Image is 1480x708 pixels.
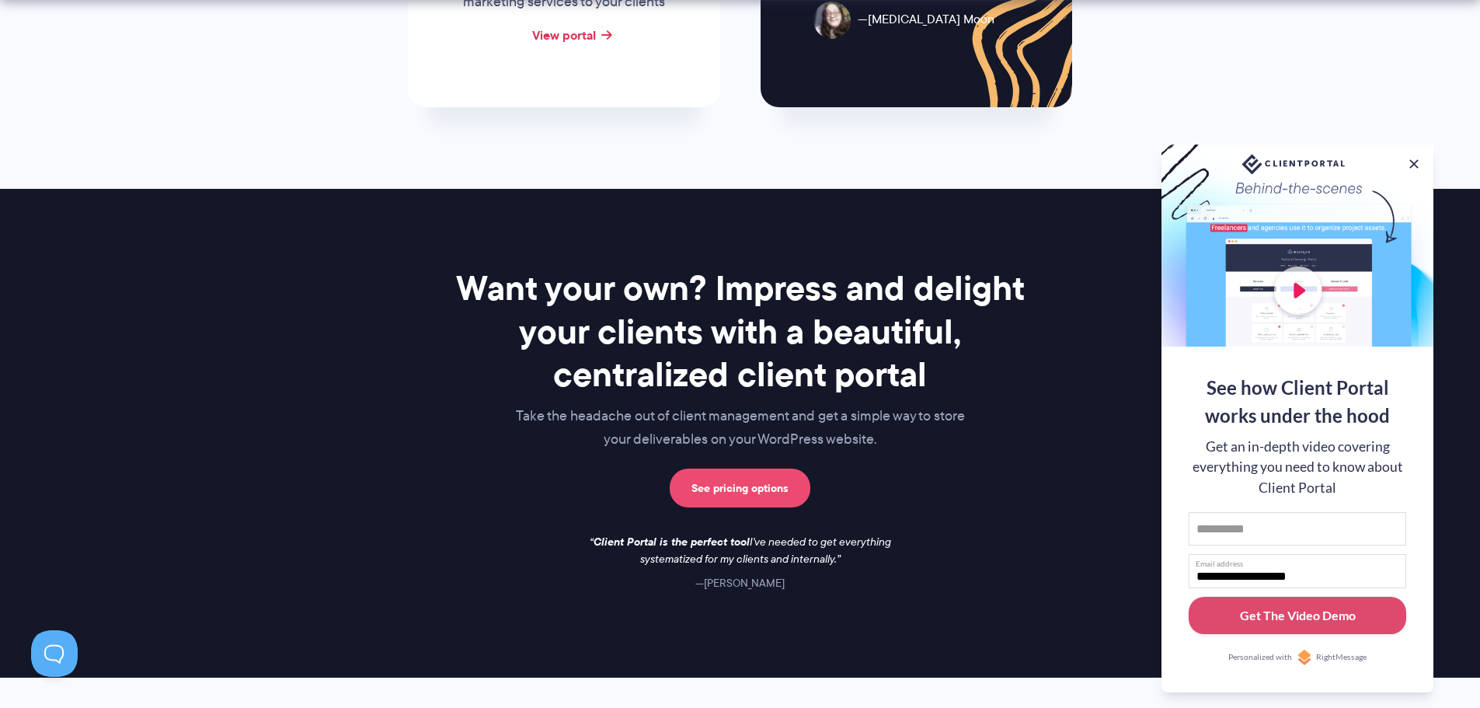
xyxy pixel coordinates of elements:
[670,469,810,507] a: See pricing options
[1240,606,1356,625] div: Get The Video Demo
[1316,651,1367,664] span: RightMessage
[1189,597,1406,635] button: Get The Video Demo
[1189,650,1406,665] a: Personalized withRightMessage
[858,9,994,31] span: [MEDICAL_DATA] Moon
[1189,374,1406,430] div: See how Client Portal works under the hood
[1228,651,1292,664] span: Personalized with
[695,575,785,591] cite: [PERSON_NAME]
[430,405,1050,452] p: Take the headache out of client management and get a simple way to store your deliverables on you...
[430,267,1050,396] h2: Want your own? Impress and delight your clients with a beautiful, centralized client portal
[577,534,904,568] p: I've needed to get everything systematized for my clients and internally.
[1189,437,1406,498] div: Get an in-depth video covering everything you need to know about Client Portal
[594,533,750,550] strong: Client Portal is the perfect tool
[31,630,78,677] iframe: Toggle Customer Support
[1297,650,1312,665] img: Personalized with RightMessage
[1189,554,1406,588] input: Email address
[532,26,596,44] a: View portal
